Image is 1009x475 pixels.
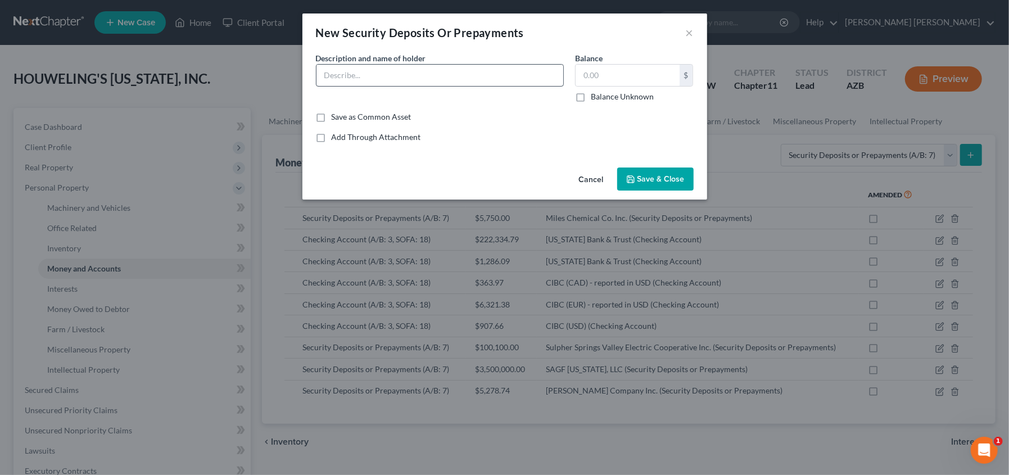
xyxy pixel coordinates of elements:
label: Balance [575,52,603,64]
div: $ [680,65,693,86]
button: × [686,26,694,39]
span: Security Deposits Or Prepayments [342,26,524,39]
button: Cancel [570,169,613,191]
span: Save & Close [637,174,685,184]
input: 0.00 [576,65,680,86]
button: Save & Close [617,168,694,191]
input: Describe... [316,65,563,86]
span: New [316,26,340,39]
label: Save as Common Asset [332,111,411,123]
iframe: Intercom live chat [971,437,998,464]
label: Balance Unknown [591,91,654,102]
span: Description and name of holder [316,53,426,63]
label: Add Through Attachment [332,132,421,143]
span: 1 [994,437,1003,446]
